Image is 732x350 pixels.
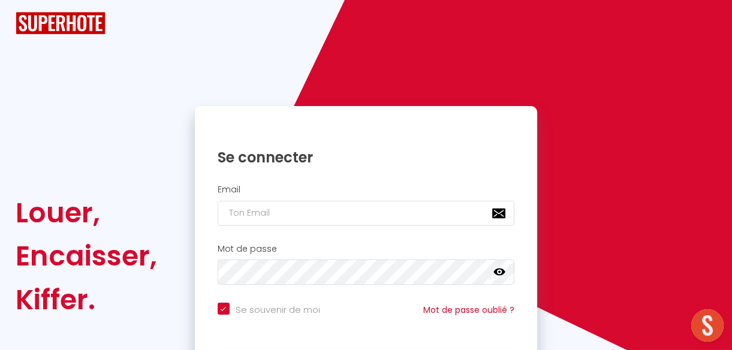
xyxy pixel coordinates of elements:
[16,278,157,321] div: Kiffer.
[691,309,724,342] div: Ouvrir le chat
[218,201,515,226] input: Ton Email
[218,185,515,195] h2: Email
[423,304,514,316] a: Mot de passe oublié ?
[16,12,106,34] img: SuperHote logo
[218,244,515,254] h2: Mot de passe
[16,234,157,277] div: Encaisser,
[218,148,515,167] h1: Se connecter
[16,191,157,234] div: Louer,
